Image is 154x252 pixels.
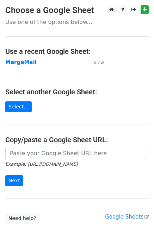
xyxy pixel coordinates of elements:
input: Next [5,175,23,186]
a: Select... [5,101,32,112]
small: Example: [URL][DOMAIN_NAME] [5,162,78,167]
small: View [93,60,104,65]
a: MergeMail [5,59,37,65]
a: Need help? [5,213,39,224]
h4: Copy/paste a Google Sheet URL: [5,136,149,144]
p: Use one of the options below... [5,18,149,26]
h4: Select another Google Sheet: [5,88,149,96]
h3: Choose a Google Sheet [5,5,149,15]
h4: Use a recent Google Sheet: [5,47,149,56]
input: Paste your Google Sheet URL here [5,147,145,160]
a: View [86,59,104,65]
a: Google Sheets [105,214,149,220]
